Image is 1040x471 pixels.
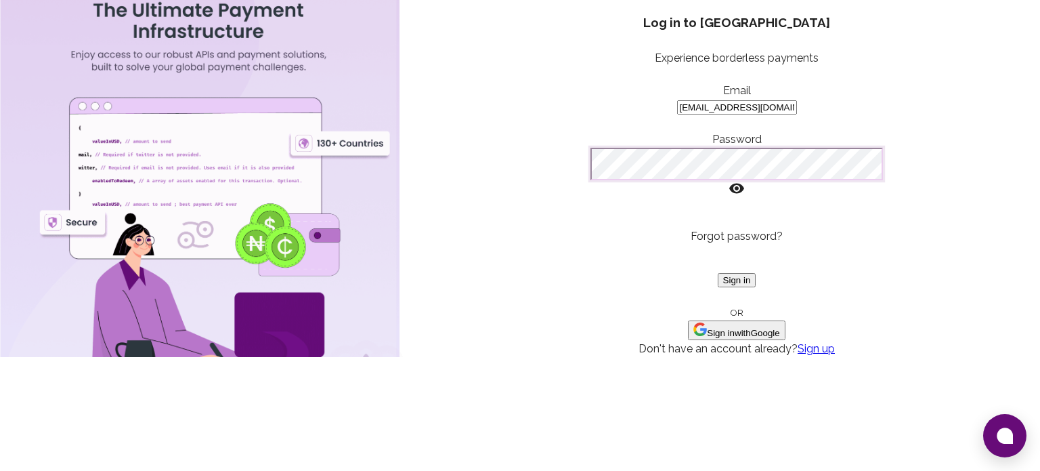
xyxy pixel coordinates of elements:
span: Sign in [723,275,751,285]
label: Email [723,84,751,97]
img: Google [693,323,707,336]
span: Experience borderless payments [590,50,883,66]
label: Password [712,133,762,146]
span: Don't have an account already? [638,342,798,355]
button: GoogleSign inwithGoogle [688,321,785,340]
a: Sign up [798,342,835,355]
small: OR [730,307,743,318]
span: Sign in with Google [707,328,779,338]
p: Forgot password? [590,228,883,245]
button: Sign in [718,273,756,287]
h3: Log in to [GEOGRAPHIC_DATA] [590,13,883,32]
button: Open chat window [983,414,1026,457]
